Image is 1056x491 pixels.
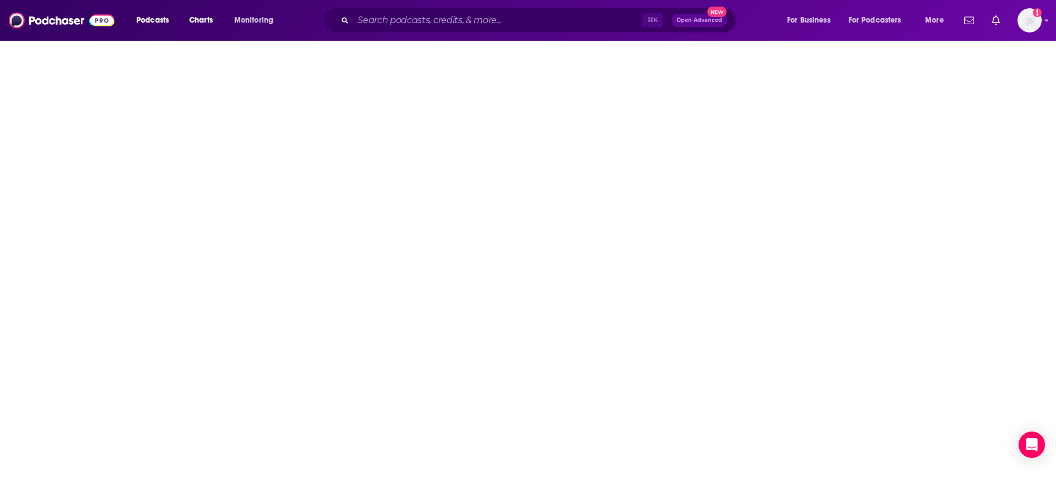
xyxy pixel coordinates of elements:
[1018,8,1042,32] span: Logged in as megcassidy
[779,12,844,29] button: open menu
[9,10,114,31] img: Podchaser - Follow, Share and Rate Podcasts
[960,11,978,30] a: Show notifications dropdown
[136,13,169,28] span: Podcasts
[849,13,901,28] span: For Podcasters
[1019,432,1045,458] div: Open Intercom Messenger
[1018,8,1042,32] button: Show profile menu
[672,14,727,27] button: Open AdvancedNew
[925,13,944,28] span: More
[642,13,663,28] span: ⌘ K
[707,7,727,17] span: New
[333,8,747,33] div: Search podcasts, credits, & more...
[353,12,642,29] input: Search podcasts, credits, & more...
[182,12,219,29] a: Charts
[842,12,917,29] button: open menu
[676,18,722,23] span: Open Advanced
[1018,8,1042,32] img: User Profile
[129,12,183,29] button: open menu
[917,12,958,29] button: open menu
[189,13,213,28] span: Charts
[787,13,831,28] span: For Business
[1033,8,1042,17] svg: Add a profile image
[987,11,1004,30] a: Show notifications dropdown
[234,13,273,28] span: Monitoring
[227,12,288,29] button: open menu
